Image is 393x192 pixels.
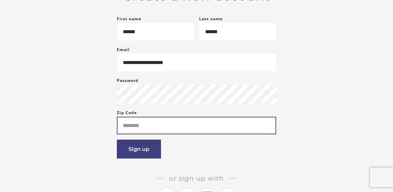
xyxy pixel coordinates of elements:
label: Email [117,46,130,54]
button: Sign up [117,140,161,159]
label: First name [117,16,141,22]
span: Or sign up with [164,174,229,182]
label: Last name [199,16,223,22]
label: Zip Code [117,109,137,117]
label: Password [117,77,138,85]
